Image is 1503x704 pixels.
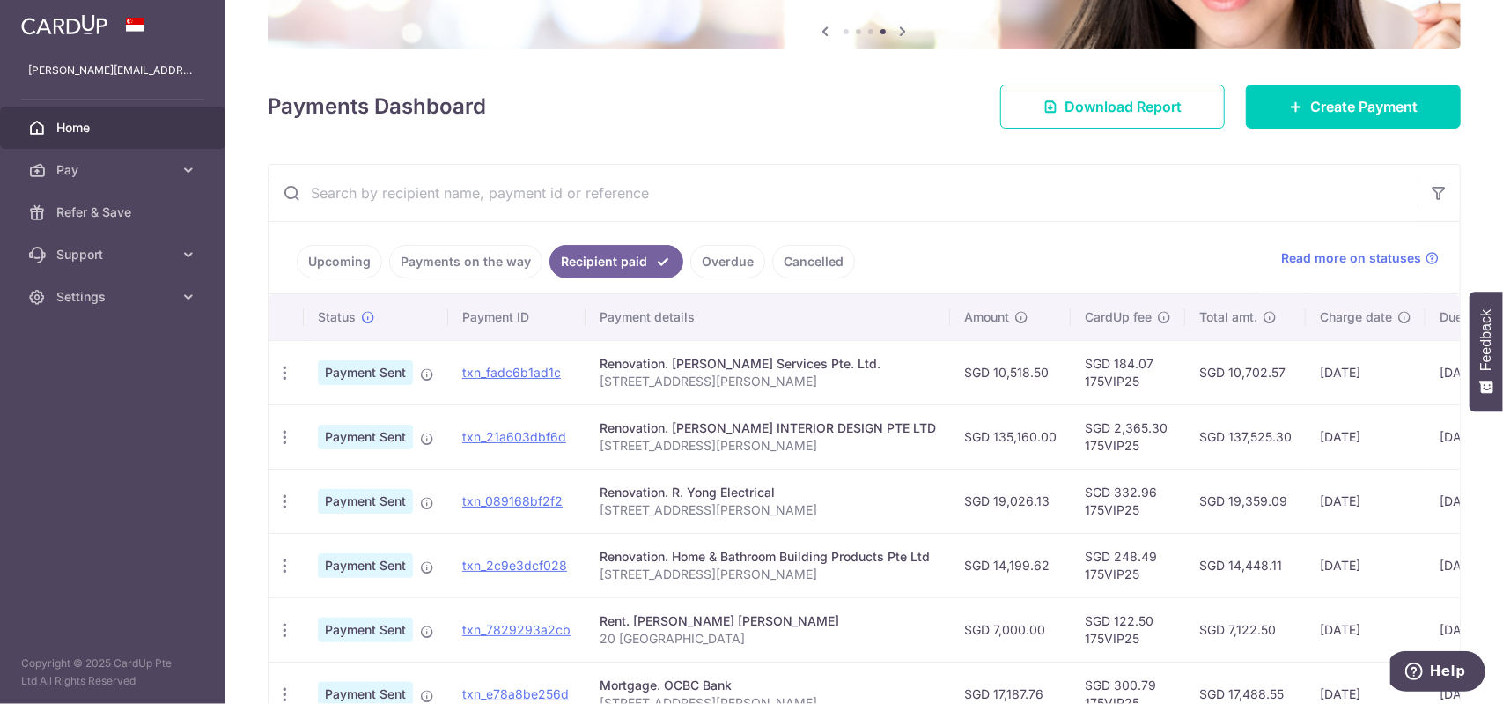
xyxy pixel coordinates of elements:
[600,612,936,630] div: Rent. [PERSON_NAME] [PERSON_NAME]
[600,484,936,501] div: Renovation. R. Yong Electrical
[21,14,107,35] img: CardUp
[1071,597,1185,662] td: SGD 122.50 175VIP25
[600,501,936,519] p: [STREET_ADDRESS][PERSON_NAME]
[318,308,356,326] span: Status
[462,365,561,380] a: txn_fadc6b1ad1c
[600,437,936,455] p: [STREET_ADDRESS][PERSON_NAME]
[600,355,936,373] div: Renovation. [PERSON_NAME] Services Pte. Ltd.
[600,548,936,566] div: Renovation. Home & Bathroom Building Products Pte Ltd
[1199,308,1257,326] span: Total amt.
[600,630,936,648] p: 20 [GEOGRAPHIC_DATA]
[1185,533,1306,597] td: SGD 14,448.11
[1085,308,1152,326] span: CardUp fee
[318,425,413,449] span: Payment Sent
[1306,597,1426,662] td: [DATE]
[1320,308,1392,326] span: Charge date
[586,294,950,340] th: Payment details
[964,308,1009,326] span: Amount
[1185,404,1306,469] td: SGD 137,525.30
[1185,597,1306,662] td: SGD 7,122.50
[318,489,413,514] span: Payment Sent
[549,245,683,278] a: Recipient paid
[28,62,197,79] p: [PERSON_NAME][EMAIL_ADDRESS][DOMAIN_NAME]
[318,618,413,642] span: Payment Sent
[1281,249,1439,267] a: Read more on statuses
[1306,404,1426,469] td: [DATE]
[1470,292,1503,411] button: Feedback - Show survey
[950,469,1071,533] td: SGD 19,026.13
[690,245,765,278] a: Overdue
[462,686,569,701] a: txn_e78a8be256d
[1310,96,1418,117] span: Create Payment
[1071,533,1185,597] td: SGD 248.49 175VIP25
[1071,469,1185,533] td: SGD 332.96 175VIP25
[462,429,566,444] a: txn_21a603dbf6d
[1306,469,1426,533] td: [DATE]
[389,245,542,278] a: Payments on the way
[1065,96,1182,117] span: Download Report
[600,677,936,694] div: Mortgage. OCBC Bank
[772,245,855,278] a: Cancelled
[318,360,413,385] span: Payment Sent
[318,553,413,578] span: Payment Sent
[1478,309,1494,371] span: Feedback
[1390,651,1485,695] iframe: Opens a widget where you can find more information
[1281,249,1421,267] span: Read more on statuses
[1246,85,1461,129] a: Create Payment
[1306,533,1426,597] td: [DATE]
[56,119,173,137] span: Home
[1440,308,1492,326] span: Due date
[1185,340,1306,404] td: SGD 10,702.57
[950,597,1071,662] td: SGD 7,000.00
[448,294,586,340] th: Payment ID
[600,419,936,437] div: Renovation. [PERSON_NAME] INTERIOR DESIGN PTE LTD
[1071,340,1185,404] td: SGD 184.07 175VIP25
[269,165,1418,221] input: Search by recipient name, payment id or reference
[462,558,567,573] a: txn_2c9e3dcf028
[1071,404,1185,469] td: SGD 2,365.30 175VIP25
[297,245,382,278] a: Upcoming
[462,622,571,637] a: txn_7829293a2cb
[56,288,173,306] span: Settings
[56,246,173,263] span: Support
[56,204,173,221] span: Refer & Save
[268,91,486,122] h4: Payments Dashboard
[1000,85,1225,129] a: Download Report
[1185,469,1306,533] td: SGD 19,359.09
[462,493,563,508] a: txn_089168bf2f2
[950,340,1071,404] td: SGD 10,518.50
[950,533,1071,597] td: SGD 14,199.62
[950,404,1071,469] td: SGD 135,160.00
[1306,340,1426,404] td: [DATE]
[600,373,936,390] p: [STREET_ADDRESS][PERSON_NAME]
[56,161,173,179] span: Pay
[600,566,936,583] p: [STREET_ADDRESS][PERSON_NAME]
